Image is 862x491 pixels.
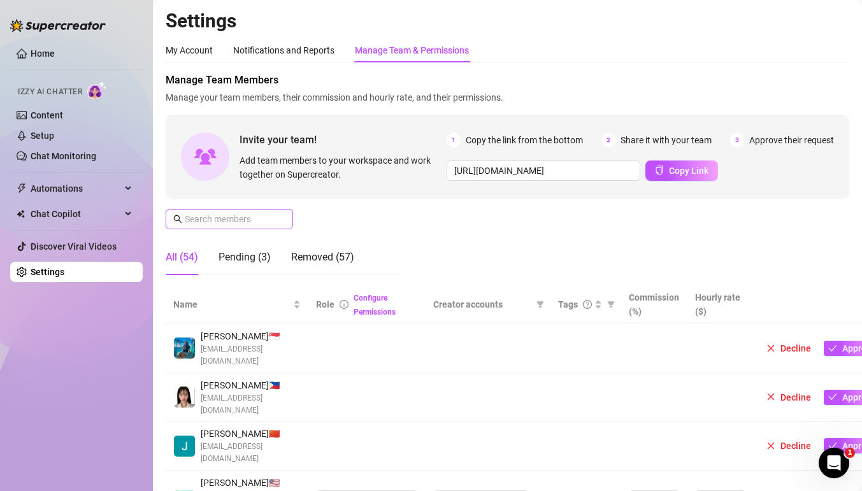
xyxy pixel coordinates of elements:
img: John Paul Carampatana [174,436,195,457]
th: Name [166,285,308,324]
button: Copy Link [645,160,718,181]
span: close [766,392,775,401]
img: Anne Margarett Rodriguez [174,387,195,408]
span: [PERSON_NAME] 🇵🇭 [201,378,301,392]
span: check [828,344,837,353]
span: [PERSON_NAME] 🇺🇸 [201,476,301,490]
a: Discover Viral Videos [31,241,117,252]
span: filter [607,301,615,308]
span: [EMAIL_ADDRESS][DOMAIN_NAME] [201,441,301,465]
input: Search members [185,212,275,226]
span: Add team members to your workspace and work together on Supercreator. [240,153,442,181]
span: Share it with your team [621,133,712,147]
span: [PERSON_NAME] 🇸🇬 [201,329,301,343]
span: Role [316,299,334,310]
span: copy [655,166,664,174]
span: filter [605,295,617,314]
a: Home [31,48,55,59]
a: Configure Permissions [354,294,396,317]
span: info-circle [340,300,348,309]
span: search [173,215,182,224]
span: check [828,441,837,450]
span: close [766,344,775,353]
span: Approve their request [749,133,834,147]
div: Removed (57) [291,250,354,265]
button: Decline [761,438,816,453]
span: Copy the link from the bottom [466,133,583,147]
span: [PERSON_NAME] 🇨🇳 [201,427,301,441]
th: Hourly rate ($) [687,285,754,324]
button: Decline [761,341,816,356]
a: Settings [31,267,64,277]
span: Manage your team members, their commission and hourly rate, and their permissions. [166,90,849,104]
iframe: Intercom live chat [819,448,849,478]
div: Notifications and Reports [233,43,334,57]
div: My Account [166,43,213,57]
div: All (54) [166,250,198,265]
span: Creator accounts [433,297,531,311]
img: Haydee Joy Gentiles [174,338,195,359]
span: Name [173,297,291,311]
span: filter [534,295,547,314]
span: 1 [845,448,855,458]
span: 1 [447,133,461,147]
span: [EMAIL_ADDRESS][DOMAIN_NAME] [201,343,301,367]
span: Decline [780,441,811,451]
th: Commission (%) [621,285,687,324]
span: Tags [558,297,578,311]
span: question-circle [583,300,592,309]
a: Content [31,110,63,120]
span: 3 [730,133,744,147]
img: AI Chatter [87,81,107,99]
span: Automations [31,178,121,199]
h2: Settings [166,9,849,33]
span: Izzy AI Chatter [18,86,82,98]
span: Copy Link [669,166,708,176]
span: Decline [780,392,811,402]
a: Setup [31,131,54,141]
span: Chat Copilot [31,204,121,224]
button: Decline [761,390,816,405]
a: Chat Monitoring [31,151,96,161]
span: Decline [780,343,811,353]
span: filter [536,301,544,308]
span: Invite your team! [240,132,447,148]
div: Manage Team & Permissions [355,43,469,57]
span: Manage Team Members [166,73,849,88]
span: check [828,392,837,401]
img: Chat Copilot [17,210,25,218]
span: [EMAIL_ADDRESS][DOMAIN_NAME] [201,392,301,416]
span: 2 [601,133,615,147]
span: thunderbolt [17,183,27,194]
span: close [766,441,775,450]
div: Pending (3) [219,250,271,265]
img: logo-BBDzfeDw.svg [10,19,106,32]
